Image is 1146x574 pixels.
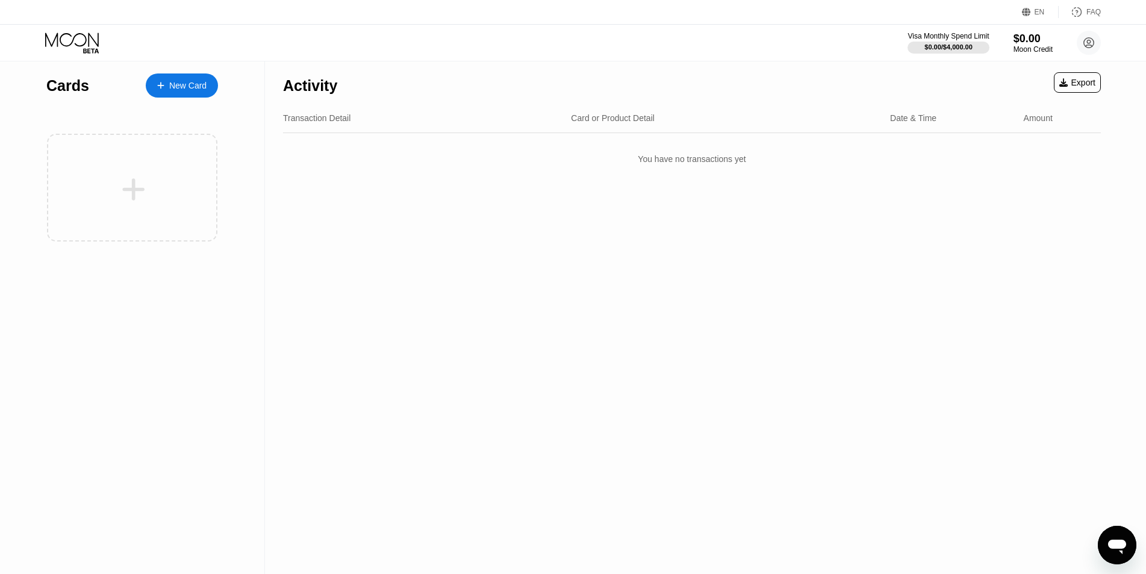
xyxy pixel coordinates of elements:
[169,81,207,91] div: New Card
[283,113,350,123] div: Transaction Detail
[908,32,989,40] div: Visa Monthly Spend Limit
[1014,33,1053,54] div: $0.00Moon Credit
[1022,6,1059,18] div: EN
[1014,33,1053,45] div: $0.00
[571,113,655,123] div: Card or Product Detail
[1086,8,1101,16] div: FAQ
[283,142,1101,176] div: You have no transactions yet
[1014,45,1053,54] div: Moon Credit
[283,77,337,95] div: Activity
[908,32,989,54] div: Visa Monthly Spend Limit$0.00/$4,000.00
[1098,526,1136,564] iframe: Nút để khởi chạy cửa sổ nhắn tin
[1059,6,1101,18] div: FAQ
[1059,78,1095,87] div: Export
[46,77,89,95] div: Cards
[924,43,973,51] div: $0.00 / $4,000.00
[1035,8,1045,16] div: EN
[1024,113,1053,123] div: Amount
[1054,72,1101,93] div: Export
[890,113,936,123] div: Date & Time
[146,73,218,98] div: New Card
